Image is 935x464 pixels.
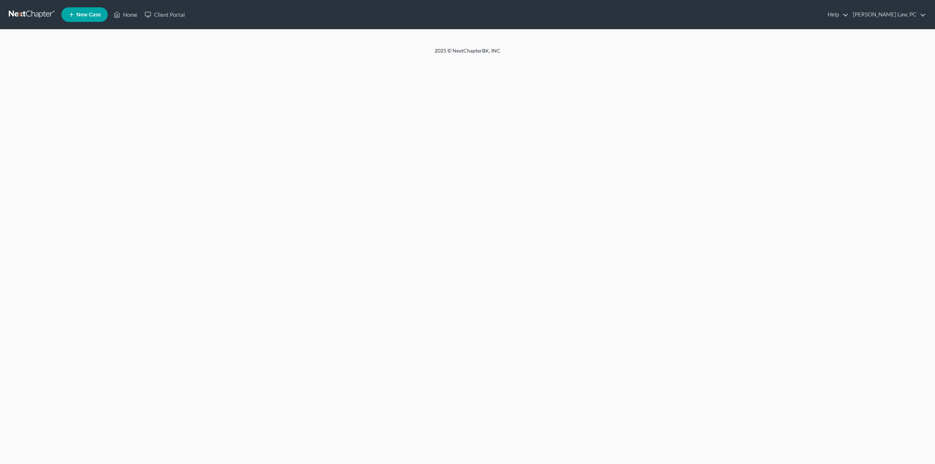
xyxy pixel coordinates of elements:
a: Help [824,8,848,21]
a: [PERSON_NAME] Law, PC [849,8,926,21]
a: Home [110,8,141,21]
div: 2025 © NextChapterBK, INC [259,47,676,60]
new-legal-case-button: New Case [61,7,108,22]
a: Client Portal [141,8,188,21]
